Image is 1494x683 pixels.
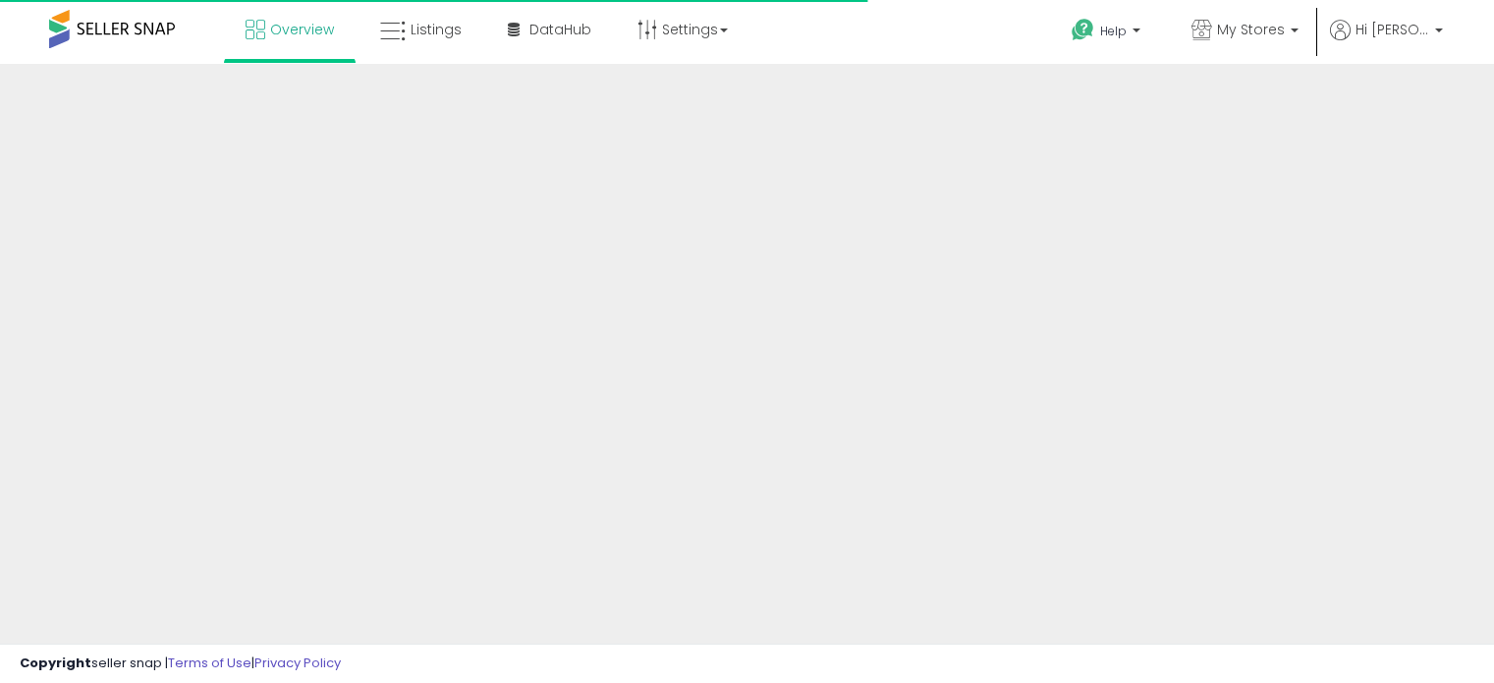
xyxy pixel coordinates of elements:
[20,655,341,673] div: seller snap | |
[1217,20,1285,39] span: My Stores
[1100,23,1127,39] span: Help
[20,654,91,672] strong: Copyright
[1056,3,1160,64] a: Help
[1330,20,1443,64] a: Hi [PERSON_NAME]
[529,20,591,39] span: DataHub
[168,654,251,672] a: Terms of Use
[1356,20,1429,39] span: Hi [PERSON_NAME]
[270,20,334,39] span: Overview
[254,654,341,672] a: Privacy Policy
[1071,18,1095,42] i: Get Help
[411,20,462,39] span: Listings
